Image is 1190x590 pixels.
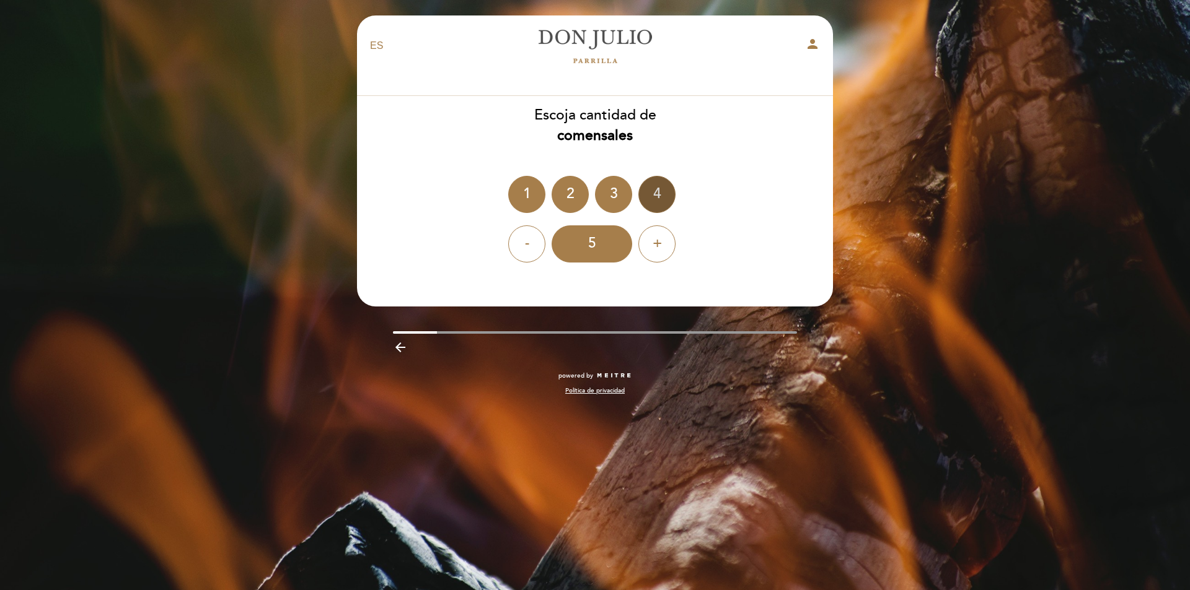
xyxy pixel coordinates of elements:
[558,371,593,380] span: powered by
[518,29,672,63] a: [PERSON_NAME]
[508,176,545,213] div: 1
[552,225,632,262] div: 5
[805,37,820,56] button: person
[638,176,676,213] div: 4
[638,225,676,262] div: +
[356,105,834,146] div: Escoja cantidad de
[565,386,625,395] a: Política de privacidad
[595,176,632,213] div: 3
[805,37,820,51] i: person
[552,176,589,213] div: 2
[557,127,633,144] b: comensales
[596,373,632,379] img: MEITRE
[508,225,545,262] div: -
[393,340,408,355] i: arrow_backward
[558,371,632,380] a: powered by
